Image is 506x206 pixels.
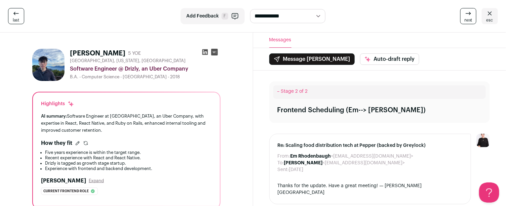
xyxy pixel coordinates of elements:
[278,153,290,160] dt: From:
[460,8,476,24] a: next
[43,188,89,195] span: Current frontend role
[8,8,24,24] a: last
[45,155,212,161] li: Recent experience with React and React Native.
[41,139,72,147] h2: How they fit
[281,89,308,94] span: Stage 2 of 2
[290,154,331,159] b: Em Rhodenbaugh
[278,166,289,173] dt: Sent:
[41,100,74,107] div: Highlights
[290,153,414,160] dd: <[EMAIL_ADDRESS][DOMAIN_NAME]>
[479,182,499,203] iframe: Help Scout Beacon - Open
[278,182,463,196] div: Thanks for the update. Have a great meeting! — [PERSON_NAME][GEOGRAPHIC_DATA]
[269,33,291,48] button: Messages
[482,8,498,24] a: esc
[222,13,228,19] span: F
[181,8,245,24] button: Add Feedback F
[45,161,212,166] li: Drizly is tagged as growth stage startup.
[70,74,221,80] div: B.A. - Computer Science - [GEOGRAPHIC_DATA] - 2018
[41,113,212,134] div: Software Engineer at [GEOGRAPHIC_DATA], an Uber Company, with expertise in React, React Native, a...
[70,49,125,58] h1: [PERSON_NAME]
[289,166,304,173] dd: [DATE]
[360,53,419,65] button: Auto-draft reply
[186,13,219,19] span: Add Feedback
[41,114,67,118] span: AI summary:
[32,49,65,81] img: 854259ab79fa6ba1379ab766a26bea03d6cdb459e79c33117d661635b0b25baf.jpg
[464,17,472,23] span: next
[70,58,186,64] span: [GEOGRAPHIC_DATA], [US_STATE], [GEOGRAPHIC_DATA]
[89,178,104,183] button: Expand
[284,160,405,166] dd: <[EMAIL_ADDRESS][DOMAIN_NAME]>
[13,17,20,23] span: last
[45,150,212,155] li: Five years experience is within the target range.
[128,50,141,57] div: 5 YOE
[476,134,490,147] img: 9240684-medium_jpg
[278,142,463,149] span: Re: Scaling food distribution tech at Pepper (backed by Greylock)
[45,166,212,171] li: Experience with frontend and backend development.
[70,65,221,73] div: Software Engineer @ Drizly, an Uber Company
[269,53,355,65] button: Message [PERSON_NAME]
[284,161,323,165] b: [PERSON_NAME]
[486,17,493,23] span: esc
[278,160,284,166] dt: To:
[277,89,280,94] span: –
[277,106,426,115] div: Frontend Scheduling (Em--> [PERSON_NAME])
[41,177,86,185] h2: [PERSON_NAME]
